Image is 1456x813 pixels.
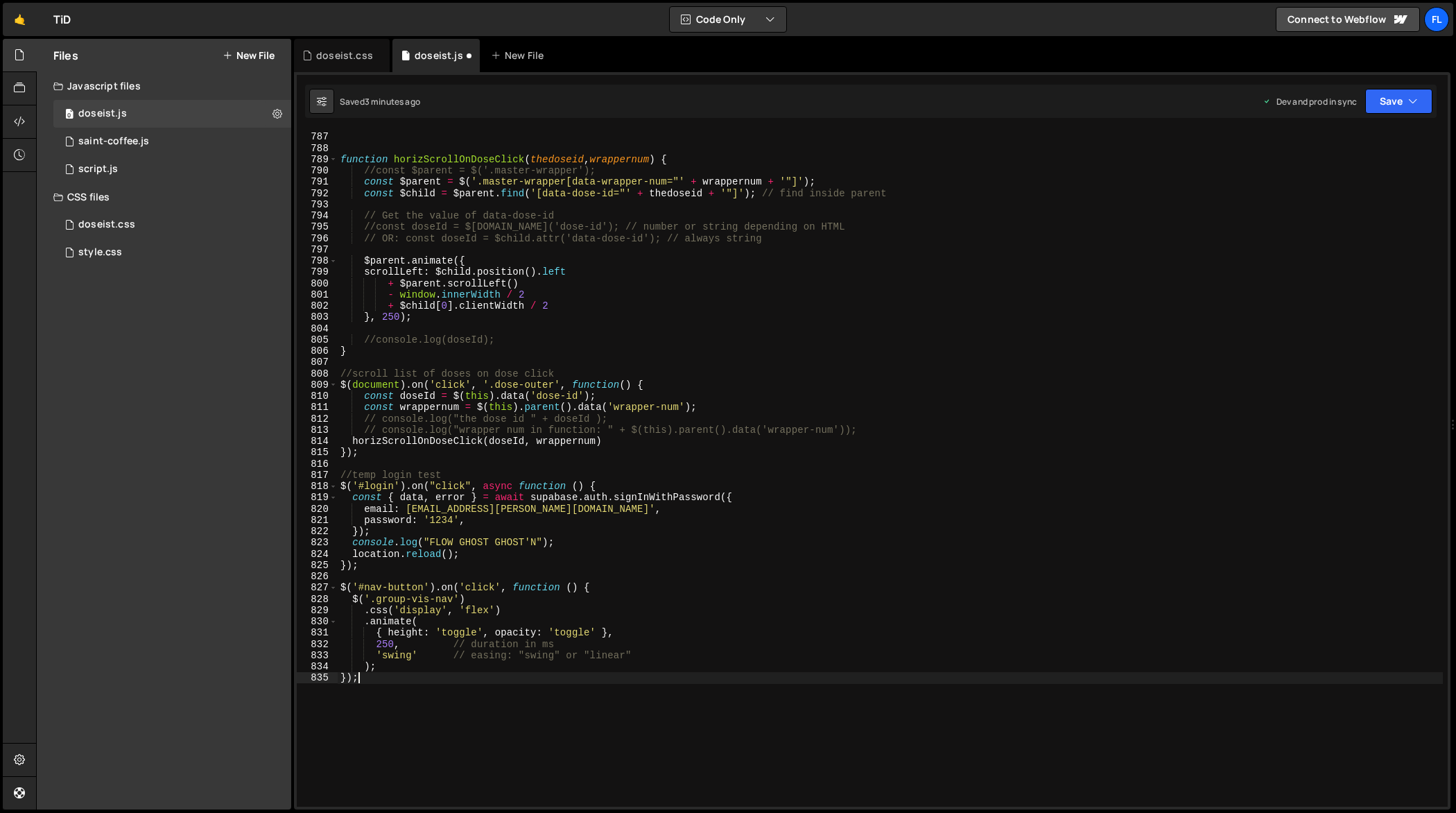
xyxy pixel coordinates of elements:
[78,108,127,120] div: doseist.js
[297,661,338,672] div: 834
[340,96,420,108] div: Saved
[297,188,338,199] div: 792
[297,345,338,357] div: 806
[1263,96,1357,108] div: Dev and prod in sync
[37,183,291,211] div: CSS files
[53,11,71,28] div: TiD
[297,255,338,266] div: 798
[78,135,149,148] div: saint-coffee.js
[53,211,291,239] div: 4604/42100.css
[297,357,338,368] div: 807
[297,221,338,232] div: 795
[297,515,338,526] div: 821
[297,447,338,458] div: 815
[297,481,338,492] div: 818
[297,594,338,605] div: 828
[316,49,373,62] div: doseist.css
[297,627,338,638] div: 831
[297,233,338,244] div: 796
[297,504,338,515] div: 820
[297,582,338,593] div: 827
[297,402,338,413] div: 811
[78,246,122,259] div: style.css
[297,334,338,345] div: 805
[297,470,338,481] div: 817
[297,311,338,323] div: 803
[78,163,118,176] div: script.js
[65,110,73,121] span: 0
[297,537,338,548] div: 823
[297,379,338,391] div: 809
[365,96,420,108] div: 3 minutes ago
[297,436,338,447] div: 814
[297,368,338,379] div: 808
[297,199,338,210] div: 793
[297,616,338,627] div: 830
[297,459,338,470] div: 816
[78,219,135,231] div: doseist.css
[297,165,338,176] div: 790
[297,571,338,582] div: 826
[297,672,338,683] div: 835
[297,143,338,154] div: 788
[297,549,338,560] div: 824
[1276,7,1420,32] a: Connect to Webflow
[297,413,338,425] div: 812
[297,650,338,661] div: 833
[53,100,291,128] div: 4604/37981.js
[297,605,338,616] div: 829
[297,278,338,289] div: 800
[53,239,291,266] div: 4604/25434.css
[297,176,338,187] div: 791
[297,300,338,311] div: 802
[297,323,338,334] div: 804
[297,425,338,436] div: 813
[297,639,338,650] div: 832
[3,3,37,36] a: 🤙
[297,526,338,537] div: 822
[1365,89,1432,114] button: Save
[297,244,338,255] div: 797
[53,128,291,155] div: 4604/27020.js
[297,154,338,165] div: 789
[297,289,338,300] div: 801
[53,155,291,183] div: 4604/24567.js
[297,560,338,571] div: 825
[670,7,786,32] button: Code Only
[297,131,338,142] div: 787
[491,49,549,62] div: New File
[297,391,338,402] div: 810
[223,50,275,61] button: New File
[415,49,463,62] div: doseist.js
[53,48,78,63] h2: Files
[297,266,338,277] div: 799
[297,210,338,221] div: 794
[297,492,338,503] div: 819
[37,72,291,100] div: Javascript files
[1424,7,1449,32] a: Fl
